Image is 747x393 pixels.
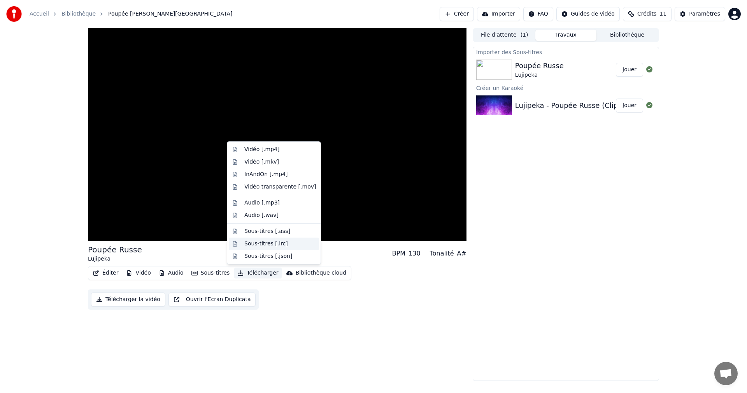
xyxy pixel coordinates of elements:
[616,63,643,77] button: Jouer
[474,30,535,41] button: File d'attente
[675,7,725,21] button: Paramètres
[61,10,96,18] a: Bibliothèque
[108,10,232,18] span: Poupée [PERSON_NAME][GEOGRAPHIC_DATA]
[556,7,620,21] button: Guides de vidéo
[244,158,279,166] div: Vidéo [.mkv]
[430,249,454,258] div: Tonalité
[477,7,520,21] button: Importer
[123,268,154,278] button: Vidéo
[188,268,233,278] button: Sous-titres
[535,30,597,41] button: Travaux
[457,249,466,258] div: A#
[409,249,421,258] div: 130
[91,293,165,307] button: Télécharger la vidéo
[473,83,659,92] div: Créer un Karaoké
[244,171,288,178] div: InAndOn [.mp4]
[623,7,672,21] button: Crédits11
[244,183,316,191] div: Vidéo transparente [.mov]
[616,99,643,113] button: Jouer
[234,268,281,278] button: Télécharger
[244,199,280,207] div: Audio [.mp3]
[90,268,121,278] button: Éditer
[6,6,22,22] img: youka
[392,249,405,258] div: BPM
[596,30,658,41] button: Bibliothèque
[244,227,290,235] div: Sous-titres [.ass]
[244,252,292,260] div: Sous-titres [.json]
[88,255,142,263] div: Lujipeka
[521,31,528,39] span: ( 1 )
[689,10,720,18] div: Paramètres
[244,211,279,219] div: Audio [.wav]
[515,100,647,111] div: Lujipeka - Poupée Russe (Clip Officiel)
[244,240,288,248] div: Sous-titres [.lrc]
[523,7,553,21] button: FAQ
[30,10,232,18] nav: breadcrumb
[515,71,564,79] div: Lujipeka
[30,10,49,18] a: Accueil
[637,10,656,18] span: Crédits
[515,60,564,71] div: Poupée Russe
[244,146,279,153] div: Vidéo [.mp4]
[440,7,474,21] button: Créer
[156,268,187,278] button: Audio
[88,244,142,255] div: Poupée Russe
[659,10,666,18] span: 11
[168,293,256,307] button: Ouvrir l'Ecran Duplicata
[714,362,738,385] div: Ouvrir le chat
[296,269,346,277] div: Bibliothèque cloud
[473,47,659,56] div: Importer des Sous-titres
